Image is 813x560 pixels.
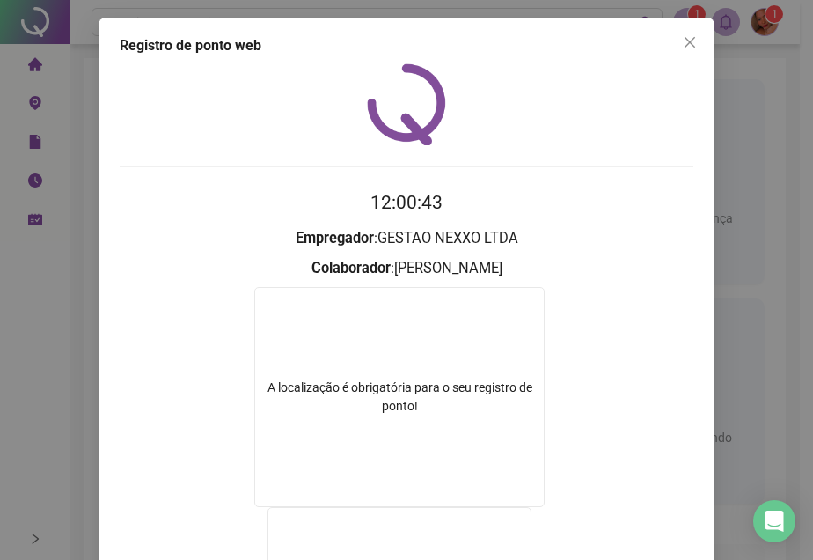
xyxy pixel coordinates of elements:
div: Open Intercom Messenger [753,500,795,542]
div: A localização é obrigatória para o seu registro de ponto! [255,379,544,416]
strong: Empregador [296,230,374,247]
div: Registro de ponto web [120,35,693,56]
img: QRPoint [367,63,446,145]
span: close [683,35,697,49]
strong: Colaborador [311,260,391,276]
time: 12:00:43 [370,192,443,213]
h3: : GESTAO NEXXO LTDA [120,227,693,250]
h3: : [PERSON_NAME] [120,257,693,280]
button: Close [676,28,704,56]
